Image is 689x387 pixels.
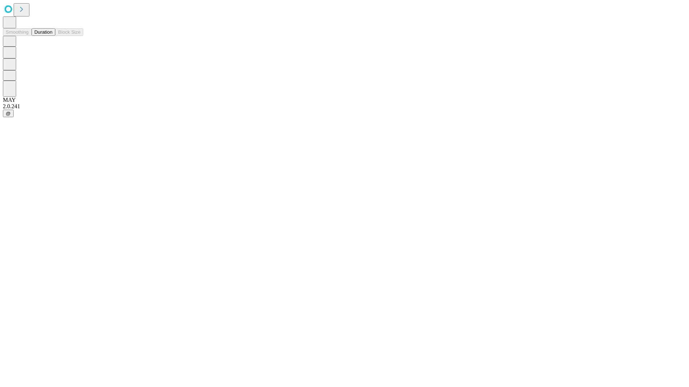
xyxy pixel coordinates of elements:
button: Smoothing [3,28,32,36]
span: @ [6,111,11,116]
button: @ [3,110,14,117]
div: 2.0.241 [3,103,686,110]
div: MAY [3,97,686,103]
button: Duration [32,28,55,36]
button: Block Size [55,28,83,36]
